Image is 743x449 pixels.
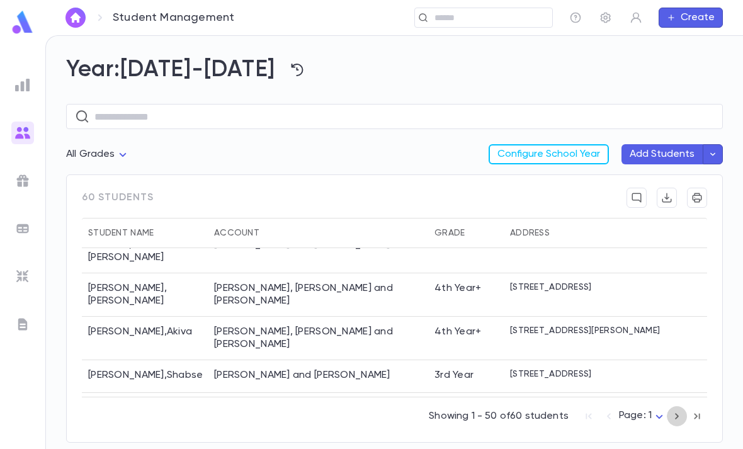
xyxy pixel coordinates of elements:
[214,326,422,351] div: Rosenman, Yisroel Mayer and Naomi
[15,317,30,332] img: letters_grey.7941b92b52307dd3b8a917253454ce1c.svg
[82,360,208,393] div: [PERSON_NAME] , Shabse
[15,221,30,236] img: batches_grey.339ca447c9d9533ef1741baa751efc33.svg
[82,191,154,204] span: 60 students
[82,273,208,317] div: [PERSON_NAME] , [PERSON_NAME]
[510,326,660,336] p: [STREET_ADDRESS][PERSON_NAME]
[15,125,30,140] img: students_gradient.3b4df2a2b995ef5086a14d9e1675a5ee.svg
[659,8,723,28] button: Create
[214,218,259,248] div: Account
[510,282,591,292] p: [STREET_ADDRESS]
[66,149,115,159] span: All Grades
[510,369,591,379] p: [STREET_ADDRESS]
[88,218,154,248] div: Student Name
[82,317,208,360] div: [PERSON_NAME] , Akiva
[208,218,428,248] div: Account
[113,11,234,25] p: Student Management
[621,144,703,164] button: Add Students
[15,173,30,188] img: campaigns_grey.99e729a5f7ee94e3726e6486bddda8f1.svg
[619,406,667,426] div: Page: 1
[214,282,422,307] div: Rosenberg, Avi and Sarah
[10,10,35,35] img: logo
[619,411,652,421] span: Page: 1
[82,218,208,248] div: Student Name
[82,230,208,273] div: Rockove , [PERSON_NAME]
[434,282,482,295] div: 4th Year+
[66,56,723,84] h2: Year: [DATE]-[DATE]
[434,369,474,382] div: 3rd Year
[82,393,208,436] div: [PERSON_NAME] , [PERSON_NAME]
[434,218,465,248] div: Grade
[66,142,130,167] div: All Grades
[434,326,482,338] div: 4th Year+
[428,218,504,248] div: Grade
[68,13,83,23] img: home_white.a664292cf8c1dea59945f0da9f25487c.svg
[429,410,569,423] p: Showing 1 - 50 of 60 students
[510,218,550,248] div: Address
[15,77,30,93] img: reports_grey.c525e4749d1bce6a11f5fe2a8de1b229.svg
[15,269,30,284] img: imports_grey.530a8a0e642e233f2baf0ef88e8c9fcb.svg
[214,369,390,382] div: Saltzman, Joel and Gilah
[489,144,609,164] button: Configure School Year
